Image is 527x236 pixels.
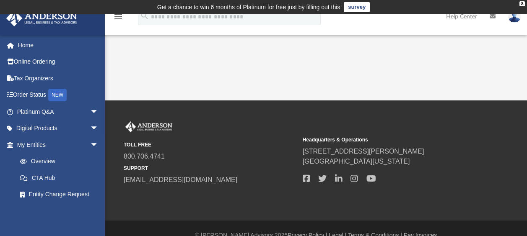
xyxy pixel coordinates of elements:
a: [GEOGRAPHIC_DATA][US_STATE] [303,158,410,165]
small: TOLL FREE [124,141,297,149]
a: 800.706.4741 [124,153,165,160]
a: [STREET_ADDRESS][PERSON_NAME] [303,148,424,155]
a: Tax Organizers [6,70,111,87]
div: Get a chance to win 6 months of Platinum for free just by filling out this [157,2,340,12]
img: User Pic [508,10,521,23]
a: Digital Productsarrow_drop_down [6,120,111,137]
a: [EMAIL_ADDRESS][DOMAIN_NAME] [124,176,237,183]
small: Headquarters & Operations [303,136,476,144]
i: search [140,11,149,21]
a: Binder Walkthrough [12,203,111,219]
a: CTA Hub [12,169,111,186]
div: close [519,1,525,6]
span: arrow_drop_down [90,136,107,154]
small: SUPPORT [124,164,297,172]
a: My Entitiesarrow_drop_down [6,136,111,153]
span: arrow_drop_down [90,103,107,121]
a: Online Ordering [6,54,111,70]
a: menu [113,16,123,22]
a: Overview [12,153,111,170]
a: Home [6,37,111,54]
img: Anderson Advisors Platinum Portal [124,121,174,132]
span: arrow_drop_down [90,120,107,137]
div: NEW [48,89,67,101]
a: Platinum Q&Aarrow_drop_down [6,103,111,120]
a: Entity Change Request [12,186,111,203]
img: Anderson Advisors Platinum Portal [4,10,80,26]
a: Order StatusNEW [6,87,111,104]
i: menu [113,12,123,22]
a: survey [344,2,370,12]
